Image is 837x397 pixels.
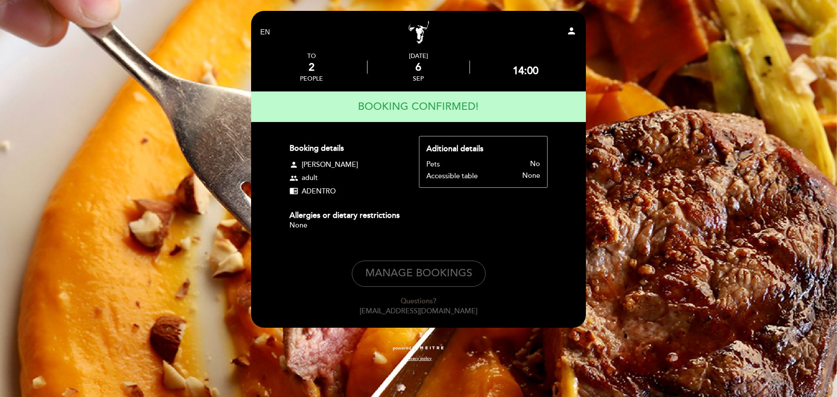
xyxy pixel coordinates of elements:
[360,307,477,316] a: [EMAIL_ADDRESS][DOMAIN_NAME]
[367,61,469,74] div: 6
[289,210,403,221] div: Allergies or dietary restrictions
[393,345,444,351] a: powered by
[426,160,440,169] div: Pets
[513,64,538,77] div: 14:00
[289,143,403,154] div: Booking details
[426,172,478,180] div: Accessible table
[289,174,298,183] span: group
[302,160,358,170] span: [PERSON_NAME]
[393,345,417,351] span: powered by
[302,173,318,183] span: adult
[440,160,540,169] div: No
[358,95,479,119] h4: BOOKING CONFIRMED!
[364,20,473,44] a: Campobravo - [GEOGRAPHIC_DATA]
[566,26,577,39] button: person
[289,221,403,230] div: None
[405,356,432,362] a: Privacy policy
[289,187,298,195] span: chrome_reader_mode
[566,26,577,36] i: person
[419,346,444,350] img: MEITRE
[300,52,323,60] div: TO
[302,187,336,197] span: ADENTRO
[367,52,469,60] div: [DATE]
[289,160,298,169] span: person
[352,261,486,287] button: Manage Bookings
[300,75,323,82] div: people
[257,296,580,306] div: Questions?
[426,143,540,155] div: Aditional details
[300,61,323,74] div: 2
[478,172,540,180] div: None
[367,75,469,82] div: Sep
